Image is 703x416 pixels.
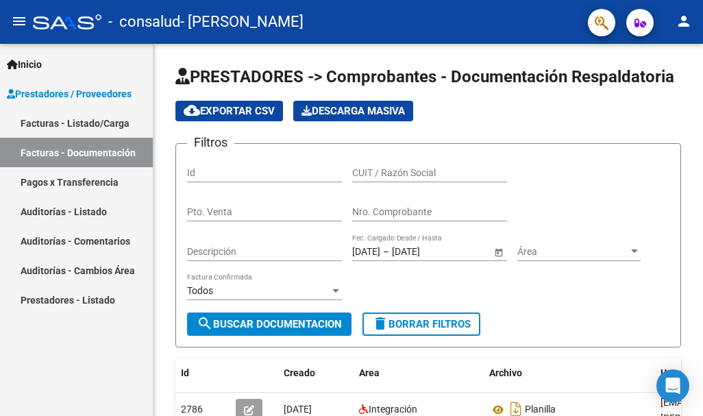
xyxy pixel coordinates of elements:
[656,369,689,402] div: Open Intercom Messenger
[284,367,315,378] span: Creado
[197,315,213,332] mat-icon: search
[661,367,694,378] span: Usuario
[676,13,692,29] mat-icon: person
[7,86,132,101] span: Prestadores / Proveedores
[7,57,42,72] span: Inicio
[372,315,388,332] mat-icon: delete
[108,7,180,37] span: - consalud
[184,105,275,117] span: Exportar CSV
[354,358,484,388] datatable-header-cell: Area
[489,367,522,378] span: Archivo
[278,358,354,388] datatable-header-cell: Creado
[491,245,506,259] button: Open calendar
[517,246,628,258] span: Área
[383,246,389,258] span: –
[352,246,380,258] input: Fecha inicio
[187,313,351,336] button: Buscar Documentacion
[175,67,674,86] span: PRESTADORES -> Comprobantes - Documentación Respaldatoria
[293,101,413,121] button: Descarga Masiva
[359,367,380,378] span: Area
[175,358,230,388] datatable-header-cell: Id
[181,367,189,378] span: Id
[181,404,203,415] span: 2786
[301,105,405,117] span: Descarga Masiva
[187,285,213,296] span: Todos
[369,404,417,415] span: Integración
[11,13,27,29] mat-icon: menu
[293,101,413,121] app-download-masive: Descarga masiva de comprobantes (adjuntos)
[484,358,655,388] datatable-header-cell: Archivo
[180,7,304,37] span: - [PERSON_NAME]
[372,318,471,330] span: Borrar Filtros
[392,246,459,258] input: Fecha fin
[187,133,234,152] h3: Filtros
[362,313,480,336] button: Borrar Filtros
[184,102,200,119] mat-icon: cloud_download
[175,101,283,121] button: Exportar CSV
[197,318,342,330] span: Buscar Documentacion
[284,404,312,415] span: [DATE]
[525,404,556,415] span: Planilla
